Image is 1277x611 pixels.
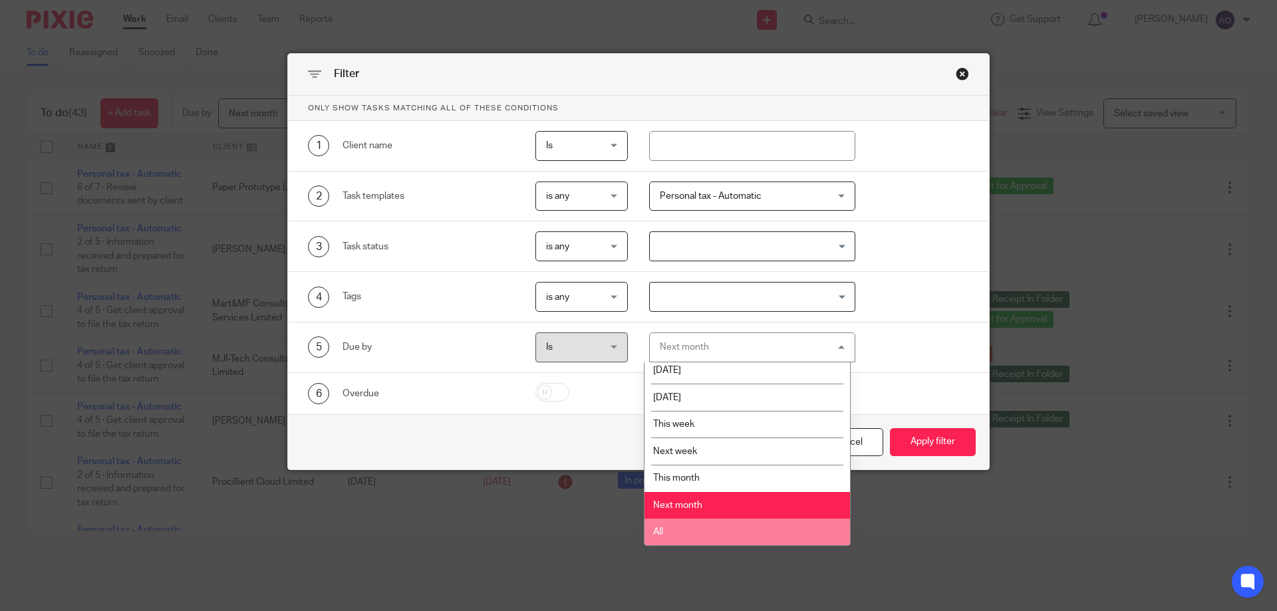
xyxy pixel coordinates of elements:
div: Task templates [343,189,515,203]
div: Close this dialog window [956,67,969,80]
div: Task status [343,240,515,253]
div: 2 [308,185,329,207]
div: Search for option [649,282,856,312]
div: Next month [660,342,709,352]
div: 4 [308,287,329,308]
div: Search for option [649,231,856,261]
span: is any [546,191,569,201]
div: 3 [308,236,329,257]
div: 5 [308,336,329,358]
div: 1 [308,135,329,156]
div: Overdue [343,387,515,400]
p: Only show tasks matching all of these conditions [288,96,989,121]
span: Next month [653,501,702,510]
span: [DATE] [653,393,681,402]
div: Due by [343,340,515,354]
div: Client name [343,139,515,152]
input: Search for option [651,285,848,308]
input: Search for option [651,235,848,258]
span: Filter [334,68,359,79]
span: Is [546,342,553,352]
span: Personal tax - Automatic [660,191,762,201]
span: This month [653,473,700,483]
span: [DATE] [653,366,681,375]
span: This week [653,420,694,429]
span: is any [546,293,569,302]
div: Tags [343,290,515,303]
span: All [653,527,663,537]
div: 6 [308,383,329,404]
span: Is [546,141,553,150]
span: Next week [653,447,697,456]
span: is any [546,242,569,251]
button: Apply filter [890,428,976,457]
